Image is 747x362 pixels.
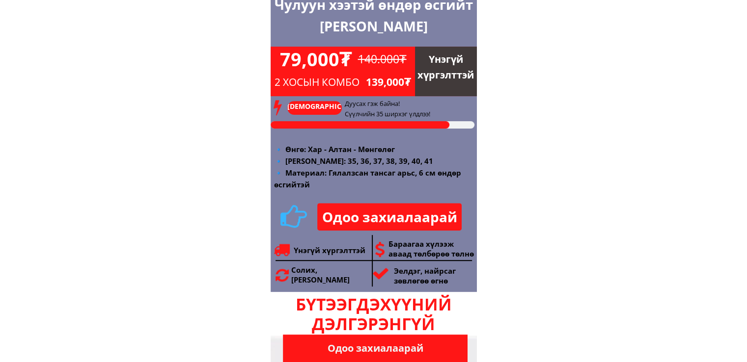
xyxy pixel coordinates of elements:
[291,265,522,284] div: Солих, [PERSON_NAME]
[283,335,468,362] p: Одоо захиалаарай
[317,203,462,231] p: Одоо захиалаарай
[388,239,476,259] h3: Бараагаа хүлээж аваад төлбөрөө төлнө
[366,74,464,91] h3: 139,000₮
[394,266,482,286] h3: Эелдэг, найрсаг зөвлөгөө өгнө
[275,74,373,91] h3: 2 хосын комбо
[294,244,377,256] h3: Үнэгүй хүргэлттэй
[274,143,470,190] div: 🔹 Өнгө: Хар - Алтан - Мөнгөлөг 🔹 [PERSON_NAME]: 35, 36, 37, 38, 39, 40, 41 🔹 Материал: Гялалзсан ...
[415,52,477,83] h1: Үнэгүй хүргэлттэй
[280,45,453,74] h1: 79,000₮
[287,101,342,123] p: [DEMOGRAPHIC_DATA]
[282,294,465,334] h3: Бүтээгдэхүүний дэлгэрэнгүй
[345,99,547,119] h3: Дуусах гэж байна! Сүүлчийн 35 ширхэг үлдлээ!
